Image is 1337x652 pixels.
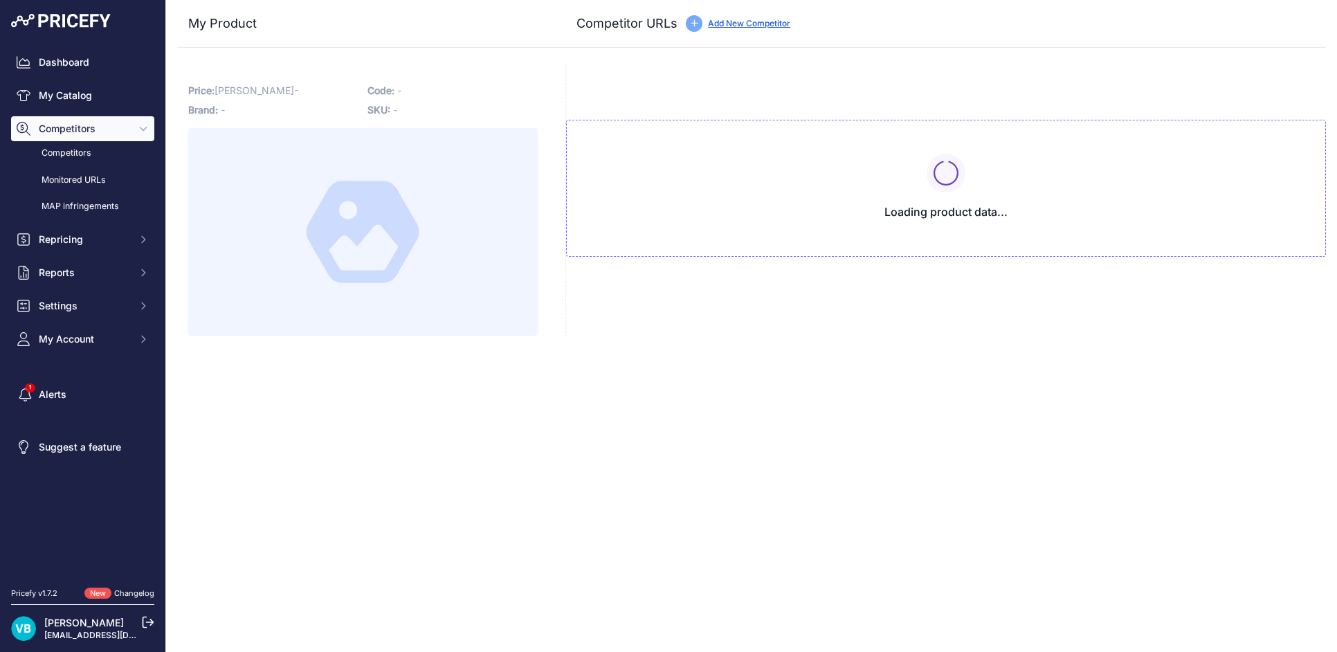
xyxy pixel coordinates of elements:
[44,617,124,628] a: [PERSON_NAME]
[11,194,154,219] a: MAP infringements
[44,630,189,640] a: [EMAIL_ADDRESS][DOMAIN_NAME]
[367,84,394,96] span: Code:
[39,332,129,346] span: My Account
[11,227,154,252] button: Repricing
[11,50,154,75] a: Dashboard
[397,84,401,96] span: -
[188,81,359,100] p: [PERSON_NAME]
[11,293,154,318] button: Settings
[39,233,129,246] span: Repricing
[11,327,154,352] button: My Account
[188,14,538,33] h3: My Product
[11,260,154,285] button: Reports
[11,168,154,192] a: Monitored URLs
[11,588,57,599] div: Pricefy v1.7.2
[11,141,154,165] a: Competitors
[576,14,677,33] h3: Competitor URLs
[367,104,390,116] span: SKU:
[11,83,154,108] a: My Catalog
[11,435,154,460] a: Suggest a feature
[188,84,215,96] span: Price:
[221,104,225,116] span: -
[11,382,154,407] a: Alerts
[114,588,154,598] a: Changelog
[578,203,1314,220] h3: Loading product data...
[393,104,397,116] span: -
[11,50,154,571] nav: Sidebar
[39,266,129,280] span: Reports
[188,104,218,116] span: Brand:
[708,18,790,28] a: Add New Competitor
[294,84,298,96] span: -
[39,299,129,313] span: Settings
[11,14,111,28] img: Pricefy Logo
[39,122,129,136] span: Competitors
[11,116,154,141] button: Competitors
[84,588,111,599] span: New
